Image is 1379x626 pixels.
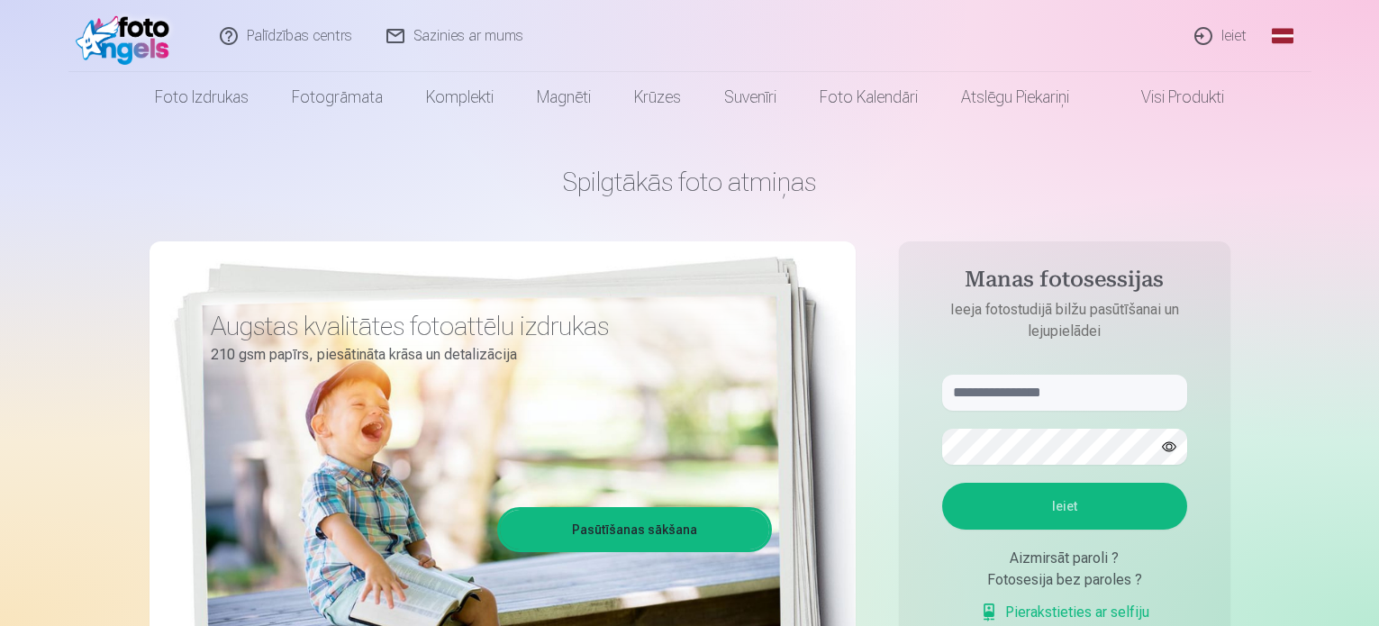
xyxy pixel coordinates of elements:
[150,166,1230,198] h1: Spilgtākās foto atmiņas
[500,510,769,549] a: Pasūtīšanas sākšana
[942,548,1187,569] div: Aizmirsāt paroli ?
[211,342,758,367] p: 210 gsm papīrs, piesātināta krāsa un detalizācija
[211,310,758,342] h3: Augstas kvalitātes fotoattēlu izdrukas
[612,72,703,122] a: Krūzes
[924,299,1205,342] p: Ieeja fotostudijā bilžu pasūtīšanai un lejupielādei
[798,72,939,122] a: Foto kalendāri
[942,569,1187,591] div: Fotosesija bez paroles ?
[404,72,515,122] a: Komplekti
[942,483,1187,530] button: Ieiet
[76,7,179,65] img: /fa1
[939,72,1091,122] a: Atslēgu piekariņi
[924,267,1205,299] h4: Manas fotosessijas
[703,72,798,122] a: Suvenīri
[270,72,404,122] a: Fotogrāmata
[133,72,270,122] a: Foto izdrukas
[515,72,612,122] a: Magnēti
[1091,72,1246,122] a: Visi produkti
[980,602,1149,623] a: Pierakstieties ar selfiju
